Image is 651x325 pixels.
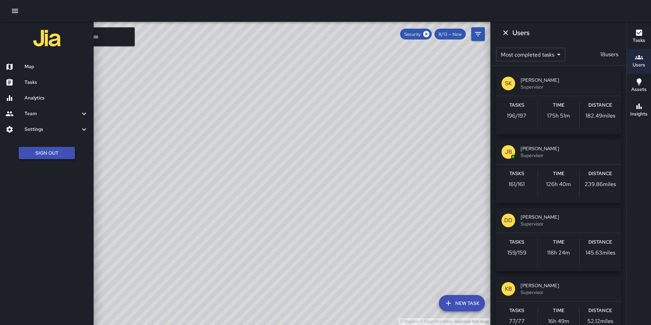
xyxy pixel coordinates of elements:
img: jia-logo [33,25,61,52]
p: 118h 24m [547,249,570,257]
h6: Tasks [509,307,524,314]
button: New Task [439,295,485,311]
span: [PERSON_NAME] [521,282,616,289]
h6: Assets [631,86,647,93]
h6: Time [553,170,565,177]
h6: Users [633,61,645,69]
h6: Distance [588,170,612,177]
h6: Settings [25,126,80,133]
p: SK [505,79,512,88]
p: 18 users [598,50,621,59]
span: Supervisor [521,152,616,159]
p: 161 / 161 [509,180,525,188]
p: DD [504,216,512,225]
h6: Team [25,110,80,118]
span: Supervisor [521,220,616,227]
h6: Tasks [509,238,524,246]
p: 159 / 159 [507,249,526,257]
h6: Distance [588,307,612,314]
h6: Tasks [509,102,524,109]
span: Supervisor [521,289,616,296]
h6: Distance [588,238,612,246]
button: Sign Out [19,147,75,159]
h6: Time [553,238,565,246]
h6: Users [512,27,529,38]
span: [PERSON_NAME] [521,214,616,220]
button: Dismiss [499,26,512,40]
h6: Tasks [509,170,524,177]
div: Most completed tasks [496,48,565,61]
p: 239.86 miles [585,180,616,188]
h6: Analytics [25,94,88,102]
h6: Time [553,307,565,314]
p: JB [505,148,512,156]
span: [PERSON_NAME] [521,77,616,83]
p: KB [505,285,512,293]
h6: Map [25,63,88,71]
p: 182.49 miles [586,112,615,120]
h6: Time [553,102,565,109]
span: [PERSON_NAME] [521,145,616,152]
h6: Insights [630,110,648,118]
p: 145.63 miles [586,249,615,257]
p: 196 / 197 [507,112,526,120]
p: 175h 51m [547,112,570,120]
p: 126h 40m [546,180,571,188]
h6: Tasks [25,79,88,86]
span: Supervisor [521,83,616,90]
h6: Tasks [633,37,645,44]
h6: Distance [588,102,612,109]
